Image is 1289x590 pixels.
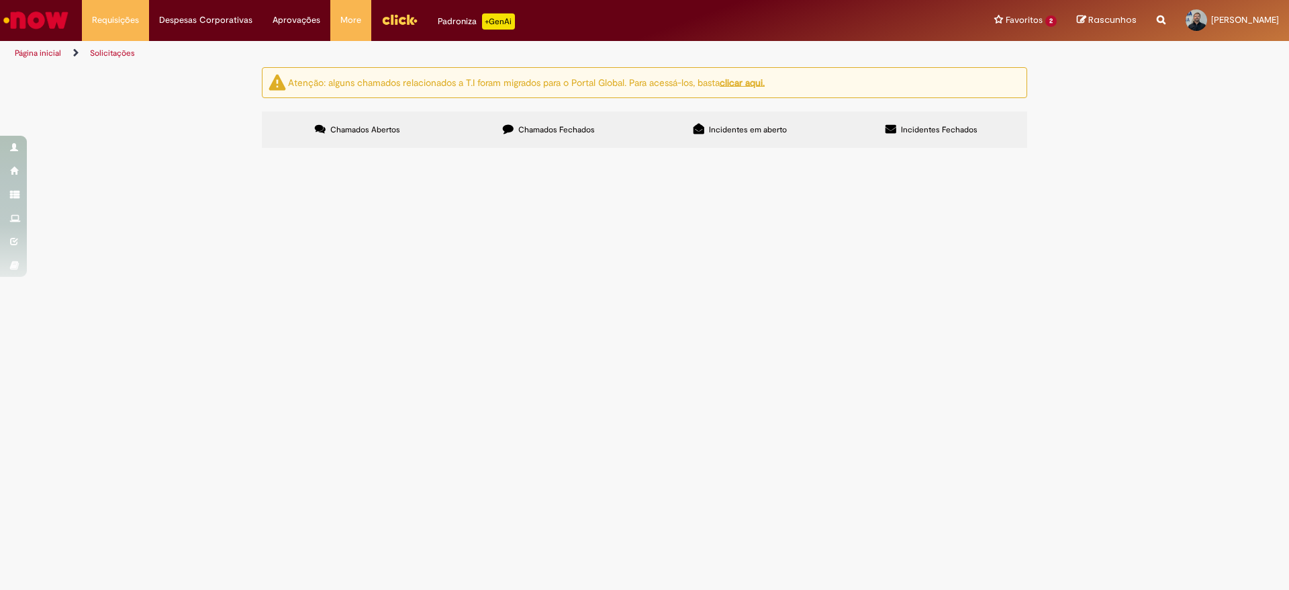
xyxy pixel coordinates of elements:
span: Aprovações [273,13,320,27]
a: Solicitações [90,48,135,58]
span: Chamados Fechados [518,124,595,135]
a: clicar aqui. [720,76,765,88]
span: Requisições [92,13,139,27]
span: 2 [1045,15,1057,27]
span: More [340,13,361,27]
div: Padroniza [438,13,515,30]
img: click_logo_yellow_360x200.png [381,9,418,30]
span: Incidentes Fechados [901,124,977,135]
img: ServiceNow [1,7,70,34]
span: Rascunhos [1088,13,1137,26]
span: Incidentes em aberto [709,124,787,135]
ng-bind-html: Atenção: alguns chamados relacionados a T.I foram migrados para o Portal Global. Para acessá-los,... [288,76,765,88]
span: Despesas Corporativas [159,13,252,27]
a: Página inicial [15,48,61,58]
a: Rascunhos [1077,14,1137,27]
span: [PERSON_NAME] [1211,14,1279,26]
p: +GenAi [482,13,515,30]
span: Chamados Abertos [330,124,400,135]
ul: Trilhas de página [10,41,849,66]
span: Favoritos [1006,13,1043,27]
